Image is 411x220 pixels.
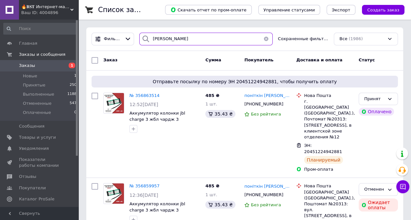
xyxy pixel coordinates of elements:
[364,186,385,193] div: Отменен
[339,36,347,42] span: Все
[264,8,315,12] span: Управление статусами
[244,102,283,106] span: [PHONE_NUMBER]
[364,96,385,102] div: Принят
[19,146,49,151] span: Уведомления
[170,7,247,13] span: Скачать отчет по пром-оплате
[19,52,65,57] span: Заказы и сообщения
[296,57,342,62] span: Доставка и оплата
[103,57,117,62] span: Заказ
[74,110,77,116] span: 0
[304,166,353,172] div: Пром-оплата
[69,63,75,68] span: 1
[103,183,124,204] a: Фото товару
[104,93,124,113] img: Фото товару
[19,157,60,168] span: Показатели работы компании
[98,6,154,14] h1: Список заказов
[251,202,281,207] span: Без рейтинга
[244,192,283,197] span: [PHONE_NUMBER]
[355,7,404,12] a: Создать заказ
[332,8,350,12] span: Экспорт
[359,198,398,212] div: Ожидает оплаты
[19,174,36,180] span: Отзывы
[367,8,399,12] span: Создать заказ
[205,93,219,98] span: 485 ₴
[244,184,299,189] span: поніткін [PERSON_NAME]
[129,93,160,98] a: № 356863514
[21,4,70,10] span: 🔥𝐁𝐒𝐓 Интернет-магазин -❗По всем вопросам просьба писать в чат
[260,33,273,45] button: Очистить
[304,183,353,189] div: Нова Пошта
[359,108,394,116] div: Оплачено
[19,134,56,140] span: Товары и услуги
[23,82,45,88] span: Принятые
[70,101,77,106] span: 547
[205,183,219,188] span: 485 ₴
[129,111,199,134] a: Аккумулятор колонки jbl charge 3 жбл чардж 3 GSP1029102A CS-JML330SL АКБ Батарея 6000 mAh BST
[244,93,291,99] a: поніткін [PERSON_NAME]
[3,23,77,35] input: Поиск
[21,10,78,16] div: Ваш ID: 4004896
[304,156,343,164] div: Планируемый
[359,57,375,62] span: Статус
[23,101,51,106] span: Отмененные
[244,93,299,98] span: поніткін [PERSON_NAME]
[327,5,355,15] button: Экспорт
[129,193,158,198] span: 12:36[DATE]
[67,91,77,97] span: 1188
[103,93,124,114] a: Фото товару
[23,91,54,97] span: Выполненные
[94,78,395,85] span: Отправьте посылку по номеру ЭН 20451224942881, чтобы получить оплату
[258,5,320,15] button: Управление статусами
[104,183,124,204] img: Фото товару
[205,110,235,118] div: 35.43 ₴
[304,99,353,140] div: г. [GEOGRAPHIC_DATA] ([GEOGRAPHIC_DATA].), Почтомат №20313: [STREET_ADDRESS], в клиентской зоне о...
[129,183,160,188] a: № 356859957
[19,196,54,202] span: Каталог ProSale
[129,102,158,107] span: 12:52[DATE]
[74,73,77,79] span: 1
[19,40,37,46] span: Главная
[205,57,221,62] span: Сумма
[139,33,273,45] input: Поиск по номеру заказа, ФИО покупателя, номеру телефона, Email, номеру накладной
[244,183,291,190] a: поніткін [PERSON_NAME]
[70,82,77,88] span: 250
[205,192,217,197] span: 1 шт.
[19,123,44,129] span: Сообщения
[362,5,404,15] button: Создать заказ
[19,185,46,191] span: Покупатели
[23,110,51,116] span: Оплаченные
[304,143,342,154] span: ЭН: 20451224942881
[205,102,217,106] span: 1 шт.
[251,112,281,117] span: Без рейтинга
[205,201,235,209] div: 35.43 ₴
[104,36,122,42] span: Фильтры
[165,5,252,15] button: Скачать отчет по пром-оплате
[19,63,35,69] span: Заказы
[23,73,37,79] span: Новые
[349,36,363,41] span: (1986)
[396,180,409,193] button: Чат с покупателем
[244,57,273,62] span: Покупатель
[278,36,329,42] span: Сохраненные фильтры:
[304,93,353,99] div: Нова Пошта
